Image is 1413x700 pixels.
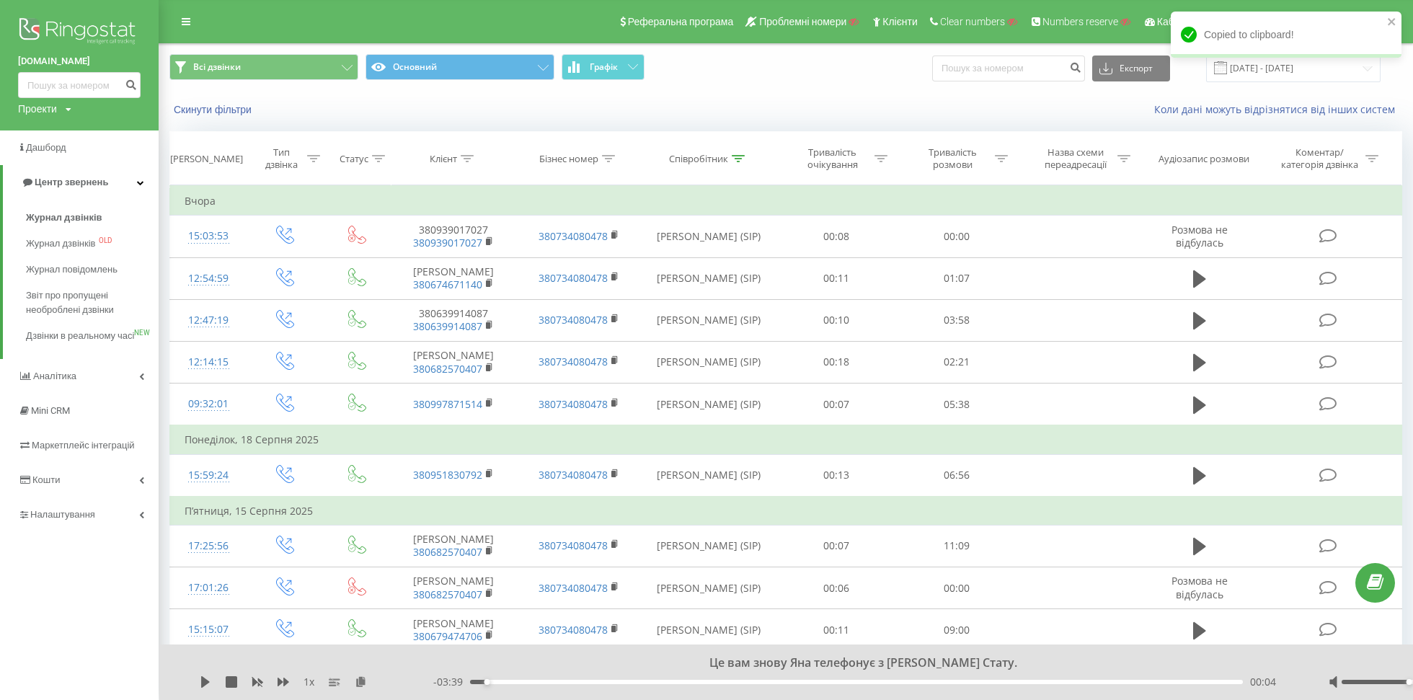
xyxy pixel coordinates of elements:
span: - 03:39 [433,675,470,689]
span: Всі дзвінки [193,61,241,73]
a: 380734080478 [539,313,608,327]
td: [PERSON_NAME] (SIP) [642,567,776,609]
td: 00:10 [776,299,896,341]
div: [PERSON_NAME] [170,153,243,165]
td: 380939017027 [391,216,516,257]
div: Статус [340,153,368,165]
td: [PERSON_NAME] (SIP) [642,609,776,651]
div: Accessibility label [484,679,490,685]
div: 15:59:24 [185,461,232,489]
td: Вчора [170,187,1402,216]
td: 00:06 [776,567,896,609]
span: Розмова не відбулась [1171,223,1228,249]
div: Тривалість очікування [794,146,871,171]
button: Основний [366,54,554,80]
div: Тип дзвінка [260,146,304,171]
div: 15:03:53 [185,222,232,250]
a: 380682570407 [413,545,482,559]
td: [PERSON_NAME] (SIP) [642,454,776,497]
span: Numbers reserve [1042,16,1118,27]
div: 09:32:01 [185,390,232,418]
td: [PERSON_NAME] [391,341,516,383]
td: 00:18 [776,341,896,383]
td: [PERSON_NAME] [391,567,516,609]
span: Реферальна програма [628,16,734,27]
td: 00:11 [776,609,896,651]
td: 00:00 [896,216,1016,257]
td: [PERSON_NAME] [391,257,516,299]
td: 05:38 [896,384,1016,426]
a: 380734080478 [539,468,608,482]
a: Центр звернень [3,165,159,200]
a: [DOMAIN_NAME] [18,54,141,68]
td: 00:07 [776,384,896,426]
button: Графік [562,54,645,80]
span: Журнал повідомлень [26,262,118,277]
td: 00:13 [776,454,896,497]
a: Дзвінки в реальному часіNEW [26,323,159,349]
img: Ringostat logo [18,14,141,50]
div: 15:15:07 [185,616,232,644]
td: [PERSON_NAME] [391,525,516,567]
span: Кошти [32,474,60,485]
div: Copied to clipboard! [1171,12,1401,58]
td: [PERSON_NAME] (SIP) [642,257,776,299]
a: 380734080478 [539,581,608,595]
a: 380734080478 [539,355,608,368]
div: Це вам знову Яна телефонує з [PERSON_NAME] Стату. [331,655,1381,671]
div: Accessibility label [1406,679,1412,685]
input: Пошук за номером [18,72,141,98]
span: Дашборд [26,142,66,153]
button: Експорт [1092,56,1170,81]
a: 380674671140 [413,278,482,291]
a: 380734080478 [539,539,608,552]
a: 380734080478 [539,229,608,243]
a: 380639914087 [413,319,482,333]
td: 380639914087 [391,299,516,341]
td: [PERSON_NAME] (SIP) [642,341,776,383]
a: Журнал дзвінківOLD [26,231,159,257]
td: 01:07 [896,257,1016,299]
a: 380734080478 [539,623,608,637]
span: Центр звернень [35,177,108,187]
td: 00:00 [896,567,1016,609]
div: Проекти [18,102,57,116]
div: Аудіозапис розмови [1159,153,1249,165]
span: Клієнти [882,16,918,27]
td: [PERSON_NAME] [391,609,516,651]
button: Скинути фільтри [169,103,259,116]
td: 06:56 [896,454,1016,497]
td: 00:07 [776,525,896,567]
span: 1 x [304,675,314,689]
td: П’ятниця, 15 Серпня 2025 [170,497,1402,526]
span: Аналiтика [33,371,76,381]
span: Розмова не відбулась [1171,574,1228,601]
a: 380679474706 [413,629,482,643]
td: 02:21 [896,341,1016,383]
td: 11:09 [896,525,1016,567]
div: Назва схеми переадресації [1037,146,1114,171]
span: Проблемні номери [759,16,846,27]
span: Mini CRM [31,405,70,416]
a: Звіт про пропущені необроблені дзвінки [26,283,159,323]
a: 380682570407 [413,588,482,601]
a: Коли дані можуть відрізнятися вiд інших систем [1154,102,1402,116]
div: Тривалість розмови [914,146,991,171]
button: close [1387,16,1397,30]
input: Пошук за номером [932,56,1085,81]
div: Клієнт [430,153,457,165]
a: 380734080478 [539,271,608,285]
a: 380734080478 [539,397,608,411]
span: Журнал дзвінків [26,211,102,225]
a: 380997871514 [413,397,482,411]
span: Clear numbers [940,16,1005,27]
div: 17:01:26 [185,574,232,602]
div: 12:47:19 [185,306,232,335]
span: Маркетплейс інтеграцій [32,440,135,451]
div: 12:54:59 [185,265,232,293]
td: 03:58 [896,299,1016,341]
div: Співробітник [669,153,728,165]
span: Налаштування [30,509,95,520]
button: Всі дзвінки [169,54,358,80]
a: Журнал повідомлень [26,257,159,283]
